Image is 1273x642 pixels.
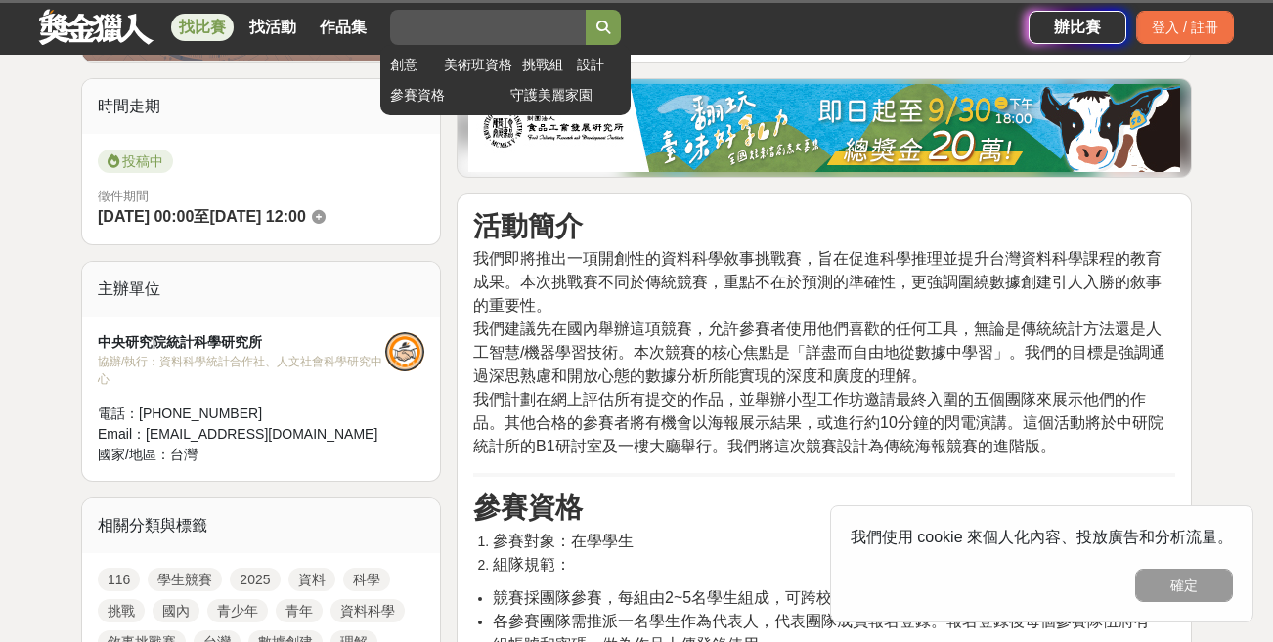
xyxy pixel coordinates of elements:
[1135,569,1233,602] button: 確定
[444,55,512,75] a: 美術班資格
[1136,11,1234,44] div: 登入 / 註冊
[1029,11,1126,44] a: 辦比賽
[98,189,149,203] span: 徵件期間
[82,262,440,317] div: 主辦單位
[98,150,173,173] span: 投稿中
[473,211,583,241] strong: 活動簡介
[312,14,374,41] a: 作品集
[98,353,385,388] div: 協辦/執行： 資料科學統計合作社、人文社會科學研究中心
[171,14,234,41] a: 找比賽
[577,55,621,75] a: 設計
[148,568,222,591] a: 學生競賽
[82,79,440,134] div: 時間走期
[170,447,198,462] span: 台灣
[98,404,385,424] div: 電話： [PHONE_NUMBER]
[209,208,305,225] span: [DATE] 12:00
[473,321,1165,384] span: 我們建議先在國內舉辦這項競賽，允許參賽者使用他們喜歡的任何工具，無論是傳統統計方法還是人工智慧/機器學習技術。本次競賽的核心焦點是「詳盡而自由地從數據中學習」。我們的目標是強調通過深思熟慮和開放...
[207,599,268,622] a: 青少年
[510,85,621,106] a: 守護美麗家園
[98,568,140,591] a: 116
[241,14,304,41] a: 找活動
[493,589,879,606] span: 競賽採團隊參賽，每組由2~5名學生組成，可跨校組隊。
[468,84,1180,172] img: 1c81a89c-c1b3-4fd6-9c6e-7d29d79abef5.jpg
[288,568,335,591] a: 資料
[98,332,385,353] div: 中央研究院統計科學研究所
[98,208,194,225] span: [DATE] 00:00
[851,529,1233,545] span: 我們使用 cookie 來個人化內容、投放廣告和分析流量。
[390,85,501,106] a: 參賽資格
[493,533,634,549] span: 參賽對象：在學學生
[493,556,571,573] span: 組隊規範：
[98,424,385,445] div: Email： [EMAIL_ADDRESS][DOMAIN_NAME]
[194,208,209,225] span: 至
[330,599,405,622] a: 資料科學
[276,599,323,622] a: 青年
[522,55,566,75] a: 挑戰組
[473,391,1163,454] span: 我們計劃在網上評估所有提交的作品，並舉辦小型工作坊邀請最終入圍的五個團隊來展示他們的作品。其他合格的參賽者將有機會以海報展示結果，或進行約10分鐘的閃電演講。這個活動將於中研院統計所的B1研討室...
[390,55,434,75] a: 創意
[98,447,170,462] span: 國家/地區：
[230,568,280,591] a: 2025
[98,599,145,622] a: 挑戰
[82,498,440,553] div: 相關分類與標籤
[473,492,583,523] strong: 參賽資格
[473,250,1162,314] span: 我們即將推出一項開創性的資料科學敘事挑戰賽，旨在促進科學推理並提升台灣資料科學課程的教育成果。本次挑戰賽不同於傳統競賽，重點不在於預測的準確性，更強調圍繞數據創建引人入勝的敘事的重要性。
[343,568,390,591] a: 科學
[153,599,199,622] a: 國內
